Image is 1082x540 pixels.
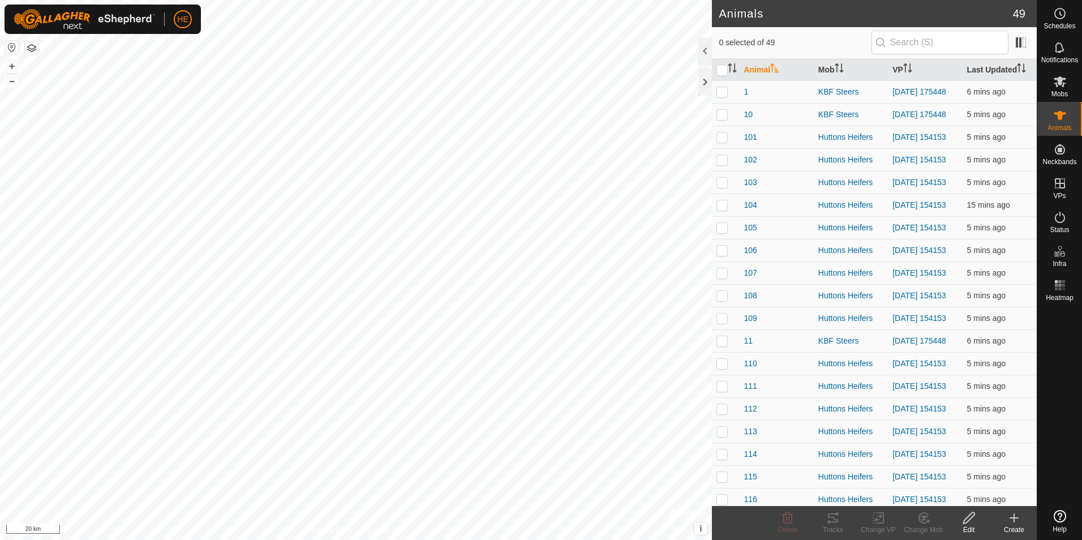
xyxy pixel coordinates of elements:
[892,359,946,368] a: [DATE] 154153
[778,526,798,534] span: Delete
[892,200,946,209] a: [DATE] 154153
[25,41,38,55] button: Map Layers
[744,358,757,370] span: 110
[818,448,883,460] div: Huttons Heifers
[818,86,883,98] div: KBF Steers
[963,59,1037,81] th: Last Updated
[818,290,883,302] div: Huttons Heifers
[967,291,1006,300] span: 11 Sept 2025, 10:14 am
[1037,505,1082,537] a: Help
[818,267,883,279] div: Huttons Heifers
[892,427,946,436] a: [DATE] 154153
[818,131,883,143] div: Huttons Heifers
[903,65,912,74] p-sorticon: Activate to sort
[818,177,883,188] div: Huttons Heifers
[967,449,1006,458] span: 11 Sept 2025, 10:14 am
[770,65,779,74] p-sorticon: Activate to sort
[1051,91,1068,97] span: Mobs
[892,336,946,345] a: [DATE] 175448
[744,222,757,234] span: 105
[1042,158,1076,165] span: Neckbands
[177,14,188,25] span: HE
[744,426,757,438] span: 113
[892,472,946,481] a: [DATE] 154153
[744,154,757,166] span: 102
[1013,5,1025,22] span: 49
[744,245,757,256] span: 106
[744,312,757,324] span: 109
[967,200,1010,209] span: 11 Sept 2025, 10:04 am
[818,199,883,211] div: Huttons Heifers
[818,222,883,234] div: Huttons Heifers
[14,9,155,29] img: Gallagher Logo
[892,87,946,96] a: [DATE] 175448
[5,41,19,54] button: Reset Map
[888,59,962,81] th: VP
[719,37,871,49] span: 0 selected of 49
[744,267,757,279] span: 107
[892,404,946,413] a: [DATE] 154153
[856,525,901,535] div: Change VP
[818,380,883,392] div: Huttons Heifers
[892,495,946,504] a: [DATE] 154153
[892,382,946,391] a: [DATE] 154153
[967,427,1006,436] span: 11 Sept 2025, 10:14 am
[311,525,354,535] a: Privacy Policy
[699,524,702,533] span: i
[967,178,1006,187] span: 11 Sept 2025, 10:14 am
[818,245,883,256] div: Huttons Heifers
[739,59,813,81] th: Animal
[967,246,1006,255] span: 11 Sept 2025, 10:14 am
[967,110,1006,119] span: 11 Sept 2025, 10:14 am
[818,109,883,121] div: KBF Steers
[1053,526,1067,533] span: Help
[814,59,888,81] th: Mob
[810,525,856,535] div: Tracks
[5,74,19,88] button: –
[901,525,946,535] div: Change Mob
[967,223,1006,232] span: 11 Sept 2025, 10:14 am
[967,87,1006,96] span: 11 Sept 2025, 10:13 am
[967,268,1006,277] span: 11 Sept 2025, 10:14 am
[744,494,757,505] span: 116
[1053,260,1066,267] span: Infra
[967,132,1006,142] span: 11 Sept 2025, 10:14 am
[991,525,1037,535] div: Create
[967,404,1006,413] span: 11 Sept 2025, 10:14 am
[967,359,1006,368] span: 11 Sept 2025, 10:14 am
[892,132,946,142] a: [DATE] 154153
[892,246,946,255] a: [DATE] 154153
[1053,192,1066,199] span: VPs
[892,268,946,277] a: [DATE] 154153
[744,448,757,460] span: 114
[892,110,946,119] a: [DATE] 175448
[835,65,844,74] p-sorticon: Activate to sort
[744,403,757,415] span: 112
[1046,294,1074,301] span: Heatmap
[871,31,1008,54] input: Search (S)
[1047,125,1072,131] span: Animals
[967,495,1006,504] span: 11 Sept 2025, 10:14 am
[744,380,757,392] span: 111
[744,109,753,121] span: 10
[1041,57,1078,63] span: Notifications
[818,312,883,324] div: Huttons Heifers
[1050,226,1069,233] span: Status
[892,155,946,164] a: [DATE] 154153
[818,494,883,505] div: Huttons Heifers
[967,336,1006,345] span: 11 Sept 2025, 10:13 am
[694,522,707,535] button: i
[744,177,757,188] span: 103
[744,335,753,347] span: 11
[892,178,946,187] a: [DATE] 154153
[818,358,883,370] div: Huttons Heifers
[744,471,757,483] span: 115
[1017,65,1026,74] p-sorticon: Activate to sort
[719,7,1012,20] h2: Animals
[744,131,757,143] span: 101
[967,472,1006,481] span: 11 Sept 2025, 10:14 am
[946,525,991,535] div: Edit
[967,155,1006,164] span: 11 Sept 2025, 10:14 am
[5,59,19,73] button: +
[744,290,757,302] span: 108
